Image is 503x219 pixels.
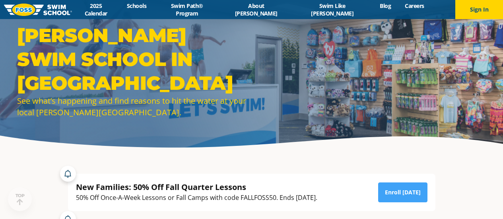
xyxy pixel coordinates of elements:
a: Swim Like [PERSON_NAME] [292,2,373,17]
a: Blog [373,2,398,10]
a: Enroll [DATE] [378,182,427,202]
div: See what’s happening and find reasons to hit the water at your local [PERSON_NAME][GEOGRAPHIC_DATA]. [17,95,248,118]
div: 50% Off Once-A-Week Lessons or Fall Camps with code FALLFOSS50. Ends [DATE]. [76,192,317,203]
h1: [PERSON_NAME] Swim School in [GEOGRAPHIC_DATA] [17,23,248,95]
a: Careers [398,2,431,10]
a: 2025 Calendar [72,2,120,17]
div: TOP [16,193,25,205]
img: FOSS Swim School Logo [4,4,72,16]
a: Swim Path® Program [153,2,221,17]
a: Schools [120,2,153,10]
a: About [PERSON_NAME] [221,2,292,17]
div: New Families: 50% Off Fall Quarter Lessons [76,182,317,192]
